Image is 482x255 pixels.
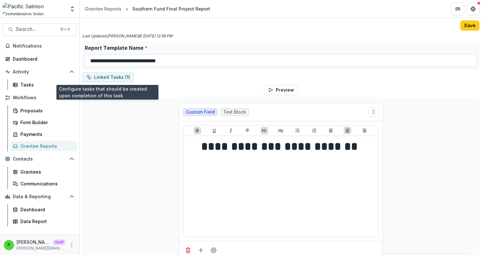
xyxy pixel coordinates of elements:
div: Payments [20,131,72,138]
button: Align Right [361,127,368,134]
span: Notifications [13,43,74,49]
span: Workflows [13,95,67,101]
div: Form Builder [20,119,72,126]
div: Tasks [20,81,72,88]
span: Activity [13,69,67,75]
a: Tasks [10,79,77,90]
a: Payments [10,129,77,139]
button: Open Workflows [3,93,77,103]
span: Text Block [223,109,246,115]
button: Preview [264,85,298,95]
button: Underline [210,127,218,134]
p: [PERSON_NAME] [17,239,50,245]
button: Align Left [327,127,335,134]
div: Grantee Reports [85,5,121,12]
div: Data Report [20,218,72,225]
button: dependent-tasks [82,72,134,82]
button: Align Center [344,127,351,134]
a: Dashboard [10,204,77,215]
button: More [68,241,76,249]
button: Get Help [467,3,479,15]
div: Communications [20,180,72,187]
a: Data Report [10,216,77,227]
a: Proposals [10,105,77,116]
button: Heading 2 [277,127,285,134]
button: Heading 1 [260,127,268,134]
button: Notifications [3,41,77,51]
a: Grantee Reports [10,141,77,151]
div: Dashboard [20,206,72,213]
button: Italicize [227,127,235,134]
a: Dashboard [3,54,77,64]
a: Grantees [10,167,77,177]
a: Communications [10,178,77,189]
label: Report Template Name [85,44,473,52]
button: Save [460,20,479,31]
p: Last Updated: [PERSON_NAME] @ [DATE] 12:38 PM [82,33,172,39]
nav: breadcrumb [82,4,213,13]
p: [PERSON_NAME][EMAIL_ADDRESS][DOMAIN_NAME] [17,245,65,251]
button: Bullet List [294,127,301,134]
button: Open Data & Reporting [3,191,77,202]
button: Ordered List [310,127,318,134]
button: Open entity switcher [68,3,77,15]
a: Grantee Reports [82,4,124,13]
div: Dashboard [13,56,72,62]
button: Open Activity [3,67,77,77]
span: Data & Reporting [13,194,67,199]
button: Strike [244,127,251,134]
div: Grantees [20,169,72,175]
span: Custom Field [186,109,215,115]
span: Search... [16,26,56,32]
button: Partners [451,3,464,15]
div: Grantee Reports [20,143,72,149]
img: Pacific Salmon Commission logo [3,3,65,15]
div: Southern Fund Final Project Report [132,5,210,12]
div: ⌘ + K [59,26,71,33]
button: Search... [3,23,77,36]
div: Proposals [20,107,72,114]
span: Contacts [13,156,67,162]
p: Staff [53,239,65,245]
button: Move field [369,107,379,117]
button: Bold [194,127,201,134]
a: Form Builder [10,117,77,128]
button: Open Contacts [3,154,77,164]
div: Ruthwick [8,243,10,247]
